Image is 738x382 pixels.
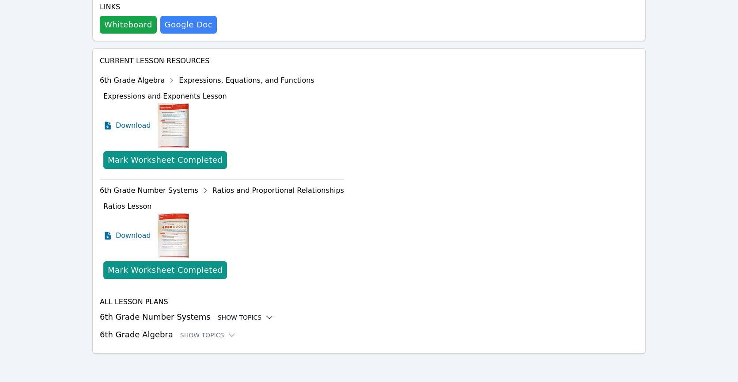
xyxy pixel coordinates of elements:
span: Download [116,120,151,131]
a: Download [103,103,151,148]
span: Download [116,230,151,241]
div: Mark Worksheet Completed [108,264,223,276]
button: Show Topics [180,331,237,340]
h3: 6th Grade Number Systems [100,311,638,323]
button: Mark Worksheet Completed [103,151,227,169]
h4: Current Lesson Resources [100,56,638,66]
a: Google Doc [160,16,217,34]
img: Ratios Lesson [158,214,189,258]
a: Download [103,214,151,258]
h4: Links [100,2,217,12]
h3: 6th Grade Algebra [100,329,638,341]
button: Show Topics [218,313,274,322]
div: Mark Worksheet Completed [108,154,223,166]
span: Ratios Lesson [103,202,152,210]
button: Whiteboard [100,16,157,34]
div: 6th Grade Number Systems Ratios and Proportional Relationships [100,183,344,198]
h4: All Lesson Plans [100,297,638,307]
div: 6th Grade Algebra Expressions, Equations, and Functions [100,73,344,88]
span: Expressions and Exponents Lesson [103,92,227,100]
button: Mark Worksheet Completed [103,261,227,279]
img: Expressions and Exponents Lesson [158,103,189,148]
